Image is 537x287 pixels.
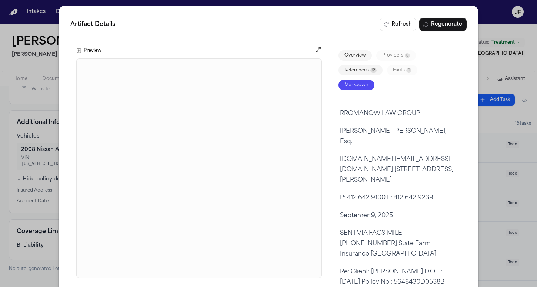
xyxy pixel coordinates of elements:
button: Overview [338,50,372,61]
p: [DOMAIN_NAME] [EMAIL_ADDRESS][DOMAIN_NAME] [STREET_ADDRESS][PERSON_NAME] [340,154,455,185]
button: Providers0 [376,50,416,61]
h3: Preview [84,48,101,54]
iframe: S. Yang - 3P LOR to State Farm Insurance - 9.9.25 [77,59,321,278]
p: RROMANOW LAW GROUP [340,108,455,119]
span: 0 [405,53,410,58]
span: 12 [370,68,377,73]
p: Septemer 9, 2025 [340,210,455,221]
button: Facts0 [387,65,417,75]
div: Text (/page/0/Text/4) [340,210,455,221]
button: References12 [338,65,383,75]
button: Open preview [314,46,322,53]
div: SectionHeader (/page/0/SectionHeader/1) [340,126,455,147]
button: Regenerate Digest [419,18,467,31]
p: P: 412.642.9100 F: 412.642.9239 [340,193,455,203]
div: Text (/page/0/Text/5) [340,228,455,259]
span: 0 [406,68,411,73]
div: SectionHeader (/page/0/SectionHeader/3) [340,193,455,203]
div: Figure (/page/0/Figure/0) [340,108,455,119]
button: Open preview [314,46,322,55]
div: SectionHeader (/page/0/SectionHeader/2) [340,154,455,185]
button: Markdown [338,80,374,90]
button: Refresh Digest [380,18,416,31]
p: SENT VIA FACSIMILE: [PHONE_NUMBER] State Farm Insurance [GEOGRAPHIC_DATA] [340,228,455,259]
p: [PERSON_NAME] [PERSON_NAME], Esq. [340,126,455,147]
span: Artifact Details [70,20,115,29]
